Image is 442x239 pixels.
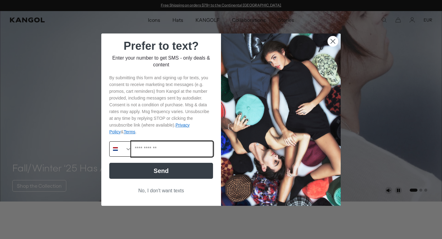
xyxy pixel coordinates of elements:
a: Terms [124,129,135,134]
input: Phone Number [132,142,213,156]
button: No, I don't want texts [109,185,213,197]
span: Prefer to text? [124,40,199,52]
p: By submitting this form and signing up for texts, you consent to receive marketing text messages ... [109,74,213,135]
button: Close dialog [328,36,338,47]
button: Send [109,163,213,179]
img: 32d93059-7686-46ce-88e0-f8be1b64b1a2.jpeg [221,33,341,206]
span: Enter your number to get SMS - only deals & content [112,55,210,67]
img: Netherlands [113,147,118,151]
button: Search Countries [110,142,132,156]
